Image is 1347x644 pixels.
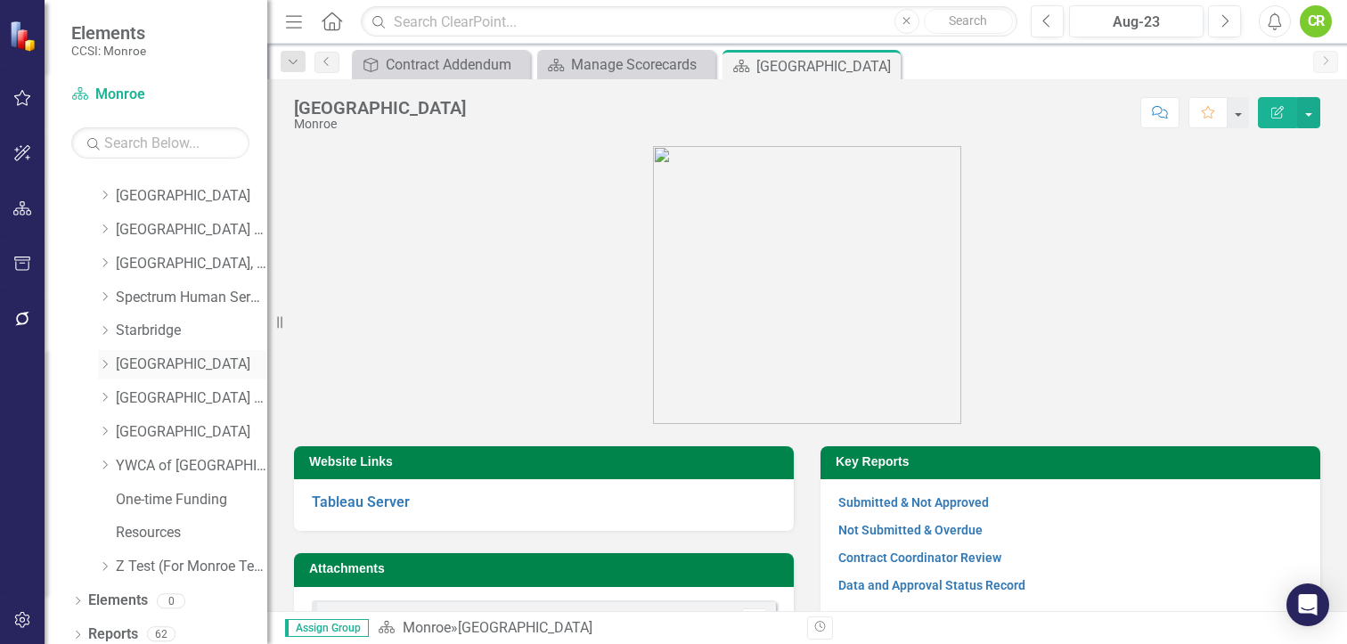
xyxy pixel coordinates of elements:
[653,146,961,424] img: OMH%20Logo_Green%202024%20Stacked.png
[147,627,176,642] div: 62
[88,591,148,611] a: Elements
[116,355,267,375] a: [GEOGRAPHIC_DATA]
[924,9,1013,34] button: Search
[9,20,41,52] img: ClearPoint Strategy
[458,619,592,636] div: [GEOGRAPHIC_DATA]
[571,53,711,76] div: Manage Scorecards
[949,13,987,28] span: Search
[1069,5,1204,37] button: Aug-23
[71,85,249,105] a: Monroe
[71,22,146,44] span: Elements
[838,550,1001,565] a: Contract Coordinator Review
[403,619,451,636] a: Monroe
[756,55,896,77] div: [GEOGRAPHIC_DATA]
[294,98,466,118] div: [GEOGRAPHIC_DATA]
[116,321,267,341] a: Starbridge
[1300,5,1332,37] button: CR
[116,456,267,477] a: YWCA of [GEOGRAPHIC_DATA] and [GEOGRAPHIC_DATA]
[838,578,1025,592] a: Data and Approval Status Record
[116,557,267,577] a: Z Test (For Monroe Testing)
[116,186,267,207] a: [GEOGRAPHIC_DATA]
[116,388,267,409] a: [GEOGRAPHIC_DATA] (RRH)
[116,288,267,308] a: Spectrum Human Services, Inc.
[116,523,267,543] a: Resources
[116,490,267,510] a: One-time Funding
[348,610,522,631] div: 2024 Contract Addenda.pdf
[356,53,526,76] a: Contract Addendum
[116,422,267,443] a: [GEOGRAPHIC_DATA]
[116,220,267,240] a: [GEOGRAPHIC_DATA] (RRH)
[116,254,267,274] a: [GEOGRAPHIC_DATA], Inc.
[542,53,711,76] a: Manage Scorecards
[361,6,1017,37] input: Search ClearPoint...
[285,619,369,637] span: Assign Group
[386,53,526,76] div: Contract Addendum
[309,455,785,469] h3: Website Links
[838,495,989,509] a: Submitted & Not Approved
[312,493,410,510] a: Tableau Server
[378,618,794,639] div: »
[157,593,185,608] div: 0
[1075,12,1197,33] div: Aug-23
[71,127,249,159] input: Search Below...
[1286,583,1329,626] div: Open Intercom Messenger
[71,44,146,58] small: CCSI: Monroe
[836,455,1311,469] h3: Key Reports
[309,562,785,575] h3: Attachments
[838,523,983,537] a: Not Submitted & Overdue
[294,118,466,131] div: Monroe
